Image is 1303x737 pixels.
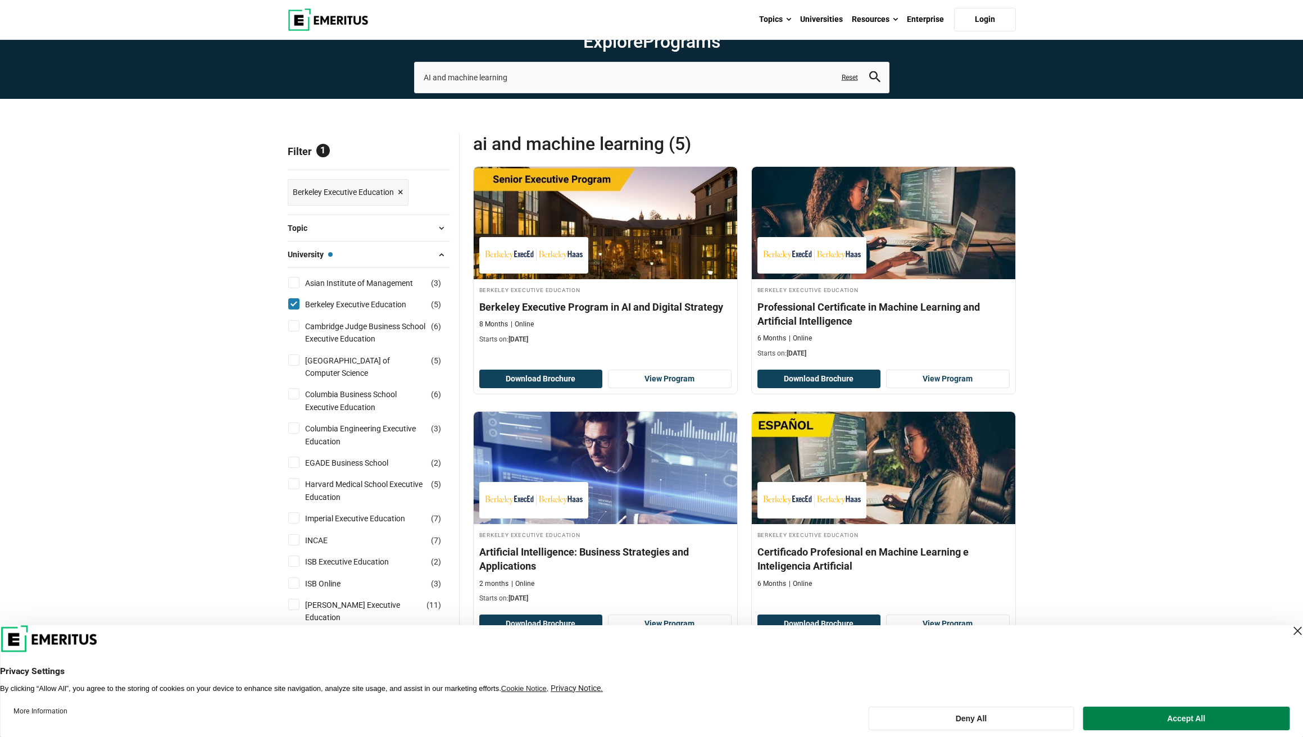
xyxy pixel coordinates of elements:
p: Starts on: [479,335,732,344]
span: 5 [434,356,438,365]
p: Starts on: [757,349,1010,358]
a: [GEOGRAPHIC_DATA] of Computer Science [305,354,448,380]
a: View Program [608,370,732,389]
a: EGADE Business School [305,457,411,469]
p: Starts on: [479,594,732,603]
img: Berkeley Executive Education [763,243,861,268]
a: View Program [886,370,1010,389]
button: Download Brochure [479,615,603,634]
a: Columbia Engineering Executive Education [305,422,448,448]
img: Professional Certificate in Machine Learning and Artificial Intelligence | Online AI and Machine ... [752,167,1015,279]
span: ( ) [431,320,441,333]
a: View Program [608,615,732,634]
span: ( ) [431,478,441,490]
span: [DATE] [509,594,528,602]
h4: Berkeley Executive Program in AI and Digital Strategy [479,300,732,314]
button: Download Brochure [757,615,881,634]
span: 5 [434,300,438,309]
span: 2 [434,557,438,566]
h4: Berkeley Executive Education [479,285,732,294]
span: ( ) [431,422,441,435]
span: 2 [434,458,438,467]
span: Topic [288,222,316,234]
a: Berkeley Executive Education × [288,179,408,206]
span: 3 [434,579,438,588]
span: × [398,184,403,201]
a: Imperial Executive Education [305,512,428,525]
span: AI and machine learning (5) [473,133,744,155]
h4: Berkeley Executive Education [757,285,1010,294]
a: ISB Online [305,577,363,590]
span: [DATE] [787,349,806,357]
p: Filter [288,133,450,170]
a: AI and Machine Learning Course by Berkeley Executive Education - Berkeley Executive Education Ber... [752,412,1015,594]
span: 1 [316,144,330,157]
p: Online [789,334,812,343]
img: Berkeley Executive Education [763,488,861,513]
a: Harvard Medical School Executive Education [305,478,448,503]
p: Online [511,579,534,589]
span: ( ) [431,577,441,590]
span: 7 [434,536,438,545]
span: ( ) [431,556,441,568]
span: University [288,248,333,261]
img: Berkeley Executive Program in AI and Digital Strategy | Online Digital Transformation Course [474,167,737,279]
a: Columbia Business School Executive Education [305,388,448,413]
a: Technology Course by Berkeley Executive Education - November 13, 2025 Berkeley Executive Educatio... [474,412,737,609]
button: Topic [288,220,450,236]
span: ( ) [431,277,441,289]
span: 11 [429,600,438,609]
button: Download Brochure [757,370,881,389]
span: ( ) [431,534,441,547]
span: 6 [434,390,438,399]
a: INCAE [305,534,350,547]
span: ( ) [431,512,441,525]
span: 6 [434,322,438,331]
h4: Professional Certificate in Machine Learning and Artificial Intelligence [757,300,1010,328]
span: ( ) [431,354,441,367]
img: Artificial Intelligence: Business Strategies and Applications | Online Technology Course [474,412,737,524]
a: View Program [886,615,1010,634]
p: 2 months [479,579,509,589]
a: Digital Transformation Course by Berkeley Executive Education - October 23, 2025 Berkeley Executi... [474,167,737,350]
span: ( ) [426,599,441,611]
span: ( ) [431,388,441,401]
a: Reset search [842,72,858,82]
a: Cambridge Judge Business School Executive Education [305,320,448,345]
p: 6 Months [757,334,786,343]
button: University [288,246,450,263]
img: Berkeley Executive Education [485,243,583,268]
span: 7 [434,514,438,523]
a: [PERSON_NAME] Executive Education [305,599,448,624]
p: 6 Months [757,579,786,589]
p: Online [511,320,534,329]
a: Reset all [415,145,450,160]
img: Certificado Profesional en Machine Learning e Inteligencia Artificial | Online AI and Machine Lea... [752,412,1015,524]
span: Programs [643,31,720,52]
span: 3 [434,279,438,288]
input: search-page [414,62,889,93]
a: Login [954,8,1016,31]
h1: Explore [414,30,889,53]
a: search [869,74,880,84]
h4: Berkeley Executive Education [479,530,732,539]
span: Berkeley Executive Education [293,186,394,198]
span: 5 [434,480,438,489]
span: 3 [434,424,438,433]
button: search [869,71,880,84]
span: ( ) [431,457,441,469]
p: Online [789,579,812,589]
span: [DATE] [509,335,528,343]
h4: Certificado Profesional en Machine Learning e Inteligencia Artificial [757,545,1010,573]
button: Download Brochure [479,370,603,389]
img: Berkeley Executive Education [485,488,583,513]
h4: Artificial Intelligence: Business Strategies and Applications [479,545,732,573]
a: Asian Institute of Management [305,277,435,289]
a: AI and Machine Learning Course by Berkeley Executive Education - November 6, 2025 Berkeley Execut... [752,167,1015,364]
span: ( ) [431,298,441,311]
a: Berkeley Executive Education [305,298,429,311]
p: 8 Months [479,320,508,329]
h4: Berkeley Executive Education [757,530,1010,539]
a: ISB Executive Education [305,556,411,568]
